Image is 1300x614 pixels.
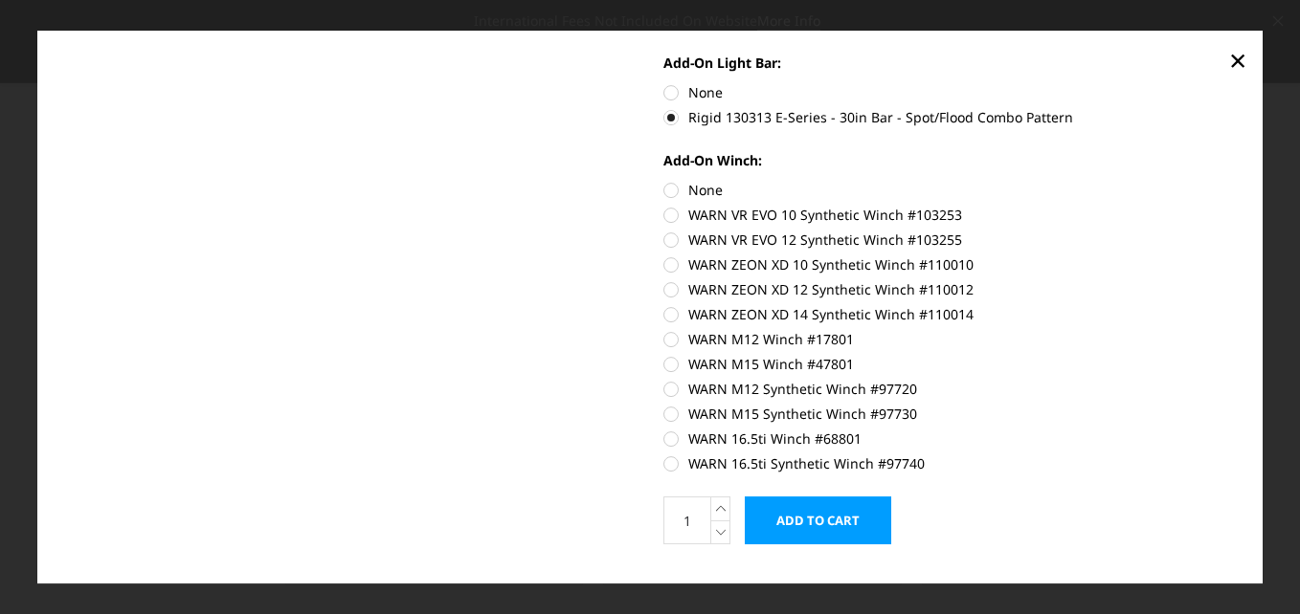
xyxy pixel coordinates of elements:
span: × [1229,39,1246,80]
label: WARN 16.5ti Synthetic Winch #97740 [663,453,1233,473]
label: Add-On Light Bar: [663,53,1233,73]
a: Close [1222,45,1253,76]
label: WARN M12 Synthetic Winch #97720 [663,379,1233,399]
label: WARN ZEON XD 14 Synthetic Winch #110014 [663,304,1233,324]
label: Rigid 130313 E-Series - 30in Bar - Spot/Flood Combo Pattern [663,107,1233,127]
label: WARN M15 Synthetic Winch #97730 [663,404,1233,424]
label: None [663,82,1233,102]
label: None [663,180,1233,200]
label: WARN M15 Winch #47801 [663,354,1233,374]
label: WARN VR EVO 12 Synthetic Winch #103255 [663,230,1233,250]
label: WARN ZEON XD 12 Synthetic Winch #110012 [663,279,1233,299]
input: Add to Cart [745,496,891,544]
label: Add-On Winch: [663,150,1233,170]
label: WARN 16.5ti Winch #68801 [663,428,1233,449]
label: WARN M12 Winch #17801 [663,329,1233,349]
label: WARN VR EVO 10 Synthetic Winch #103253 [663,205,1233,225]
label: WARN ZEON XD 10 Synthetic Winch #110010 [663,254,1233,274]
